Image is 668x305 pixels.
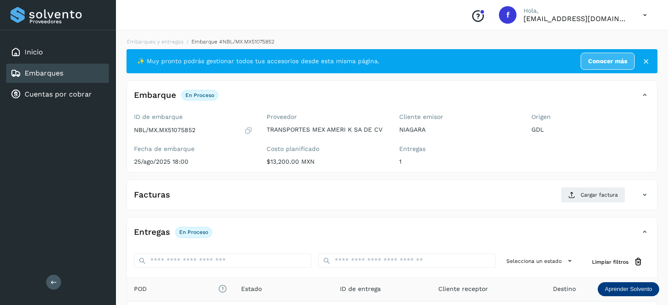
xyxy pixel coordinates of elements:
label: Origen [531,113,650,121]
span: ID de entrega [340,284,381,294]
nav: breadcrumb [126,38,657,46]
span: Limpiar filtros [592,258,628,266]
p: fyc3@mexamerik.com [524,14,629,23]
h4: Facturas [134,190,170,200]
a: Embarques y entregas [127,39,184,45]
label: Proveedor [267,113,385,121]
p: 25/ago/2025 18:00 [134,158,253,165]
span: Estado [241,284,262,294]
p: TRANSPORTES MEX AMERI K SA DE CV [267,126,385,133]
a: Conocer más [581,53,635,70]
label: Costo planificado [267,145,385,153]
div: FacturasCargar factura [127,187,657,210]
label: ID de embarque [134,113,253,121]
button: Limpiar filtros [585,254,650,270]
p: NBL/MX.MX51075852 [134,126,195,134]
div: Cuentas por cobrar [6,85,109,104]
p: Aprender Solvento [605,286,652,293]
a: Inicio [25,48,43,56]
a: Cuentas por cobrar [25,90,92,98]
p: En proceso [179,229,208,235]
label: Cliente emisor [399,113,518,121]
h4: Embarque [134,90,176,100]
h4: Entregas [134,227,170,237]
p: Proveedores [29,18,105,25]
p: $13,200.00 MXN [267,158,385,165]
span: Destino [553,284,576,294]
p: NIAGARA [399,126,518,133]
p: Hola, [524,7,629,14]
label: Fecha de embarque [134,145,253,153]
p: GDL [531,126,650,133]
span: Cliente receptor [438,284,488,294]
span: Embarque #NBL/MX.MX51075852 [191,39,274,45]
div: Aprender Solvento [598,282,659,296]
label: Entregas [399,145,518,153]
div: EntregasEn proceso [127,225,657,247]
p: En proceso [185,92,214,98]
span: ✨ Muy pronto podrás gestionar todos tus accesorios desde esta misma página. [137,57,379,66]
div: Inicio [6,43,109,62]
p: 1 [399,158,518,165]
div: EmbarqueEn proceso [127,88,657,110]
span: POD [134,284,227,294]
a: Embarques [25,69,63,77]
button: Cargar factura [561,187,625,203]
span: Cargar factura [581,191,618,199]
div: Embarques [6,64,109,83]
button: Selecciona un estado [503,254,578,268]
